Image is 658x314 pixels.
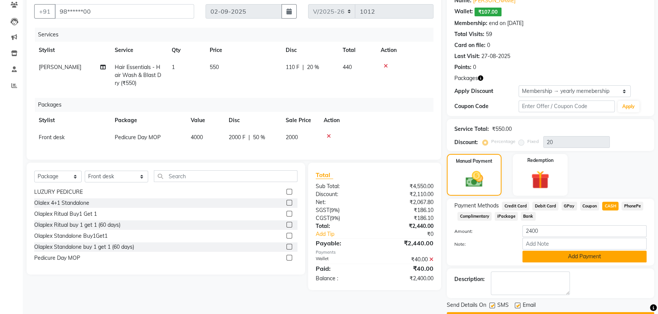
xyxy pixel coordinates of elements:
div: ₹2,440.00 [375,239,439,248]
span: Email [523,301,536,311]
div: Total: [310,222,375,230]
div: LUZURY PEDICURE [34,188,83,196]
div: Payable: [310,239,375,248]
div: Membership: [454,19,487,27]
th: Stylist [34,112,110,129]
div: Points: [454,63,471,71]
span: 2000 [286,134,298,141]
div: Net: [310,198,375,206]
span: Packages [454,74,478,82]
div: Wallet: [454,8,473,16]
span: ₹107.00 [475,8,501,16]
div: 59 [486,30,492,38]
div: ₹2,067.80 [375,198,439,206]
input: Search [154,170,297,182]
div: Olalex 4+1 Standalone [34,199,89,207]
span: Total [316,171,333,179]
th: Service [110,42,167,59]
span: 50 % [253,133,265,141]
div: ₹0 [385,230,439,238]
span: Bank [521,212,536,221]
div: Paid: [310,264,375,273]
th: Value [186,112,224,129]
div: ₹2,110.00 [375,190,439,198]
div: Service Total: [454,125,489,133]
div: Last Visit: [454,52,480,60]
button: +91 [34,4,55,19]
span: 2000 F [229,133,245,141]
div: ₹4,550.00 [375,182,439,190]
div: Olaplex Ritual buy 1 get 1 (60 days) [34,221,120,229]
button: Apply [618,101,639,112]
img: _cash.svg [460,169,489,189]
label: Manual Payment [456,158,492,165]
th: Total [338,42,376,59]
div: Olaplex Standalone Buy1Get1 [34,232,108,240]
span: | [248,133,250,141]
span: CASH [602,202,618,210]
input: Enter Offer / Coupon Code [519,100,615,112]
span: Pedicure Day MOP [115,134,161,141]
span: Payment Methods [454,202,499,210]
span: iPackage [495,212,518,221]
div: Total Visits: [454,30,484,38]
div: 27-08-2025 [481,52,510,60]
span: GPay [562,202,577,210]
th: Sale Price [281,112,319,129]
label: Percentage [491,138,516,145]
span: [PERSON_NAME] [39,64,81,71]
span: | [302,63,304,71]
div: Apply Discount [454,87,519,95]
div: Card on file: [454,41,486,49]
input: Amount [522,225,647,237]
div: ₹2,400.00 [375,275,439,283]
div: ₹186.10 [375,206,439,214]
span: 20 % [307,63,319,71]
span: Hair Essentials - Hair Wash & Blast Dry (₹550) [115,64,161,86]
img: _gift.svg [525,168,555,191]
span: CGST [316,215,330,221]
label: Redemption [527,157,554,164]
div: ₹186.10 [375,214,439,222]
span: 9% [331,207,338,213]
span: 550 [210,64,219,71]
div: Payments [316,249,434,256]
div: ( ) [310,206,375,214]
a: Add Tip [310,230,386,238]
th: Action [376,42,433,59]
div: Discount: [310,190,375,198]
span: Debit Card [532,202,558,210]
span: PhonePe [622,202,643,210]
div: ₹40.00 [375,256,439,264]
div: ₹2,440.00 [375,222,439,230]
div: Balance : [310,275,375,283]
span: Send Details On [447,301,486,311]
span: 4000 [191,134,203,141]
span: 1 [172,64,175,71]
th: Action [319,112,433,129]
div: Discount: [454,138,478,146]
div: Olaplex Standalone buy 1 get 1 (60 days) [34,243,134,251]
input: Search by Name/Mobile/Email/Code [55,4,194,19]
span: Coupon [580,202,599,210]
span: 440 [343,64,352,71]
span: 9% [331,215,338,221]
span: SGST [316,207,329,214]
th: Disc [281,42,338,59]
div: Packages [35,98,439,112]
span: Credit Card [502,202,529,210]
span: SMS [497,301,509,311]
th: Package [110,112,186,129]
div: ₹40.00 [375,264,439,273]
button: Add Payment [522,251,647,262]
div: Services [35,28,439,42]
div: ₹550.00 [492,125,512,133]
th: Disc [224,112,281,129]
div: Sub Total: [310,182,375,190]
th: Qty [167,42,205,59]
input: Add Note [522,238,647,250]
span: 110 F [286,63,299,71]
label: Amount: [449,228,517,235]
div: end on [DATE] [489,19,524,27]
div: Olaplex Ritual Buy1 Get 1 [34,210,97,218]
